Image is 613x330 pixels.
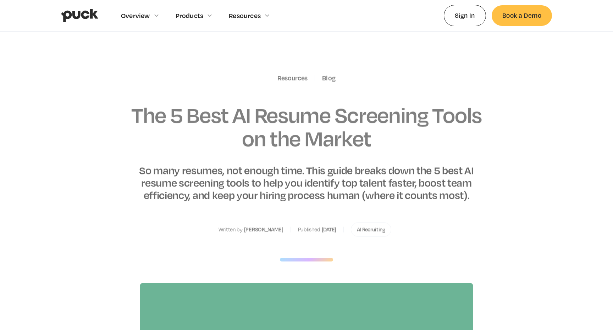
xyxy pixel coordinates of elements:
[298,226,320,233] div: Published
[444,5,486,26] a: Sign In
[121,164,492,201] div: So many resumes, not enough time. This guide breaks down the 5 best AI resume screening tools to ...
[322,74,336,82] a: Blog
[277,74,308,82] div: Resources
[229,12,261,19] div: Resources
[176,12,204,19] div: Products
[492,5,552,26] a: Book a Demo
[321,226,336,233] div: [DATE]
[219,226,243,233] div: Written by
[244,226,283,233] div: [PERSON_NAME]
[357,226,385,233] div: AI Recruiting
[121,12,150,19] div: Overview
[121,103,492,150] h1: The 5 Best AI Resume Screening Tools on the Market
